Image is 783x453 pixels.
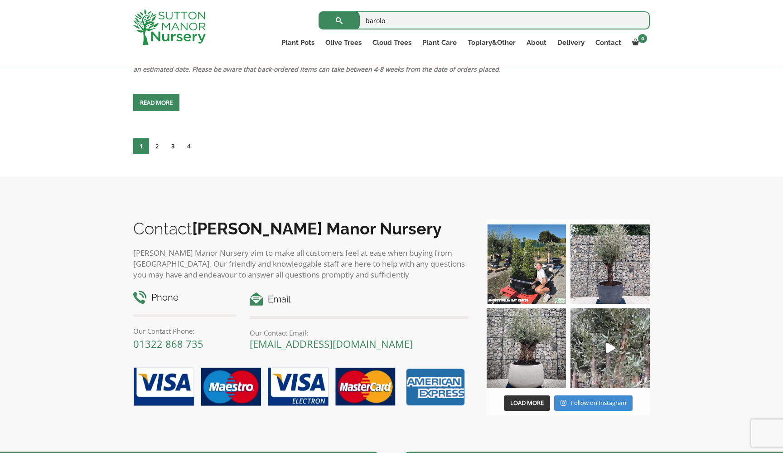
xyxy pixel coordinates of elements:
a: 4 [181,138,197,154]
img: Our elegant & picturesque Angustifolia Cones are an exquisite addition to your Bay Tree collectio... [487,224,566,304]
svg: Play [606,343,615,353]
input: Search... [319,11,650,29]
img: payment-options.png [126,362,469,412]
a: Plant Care [417,36,462,49]
a: Topiary&Other [462,36,521,49]
a: Instagram Follow on Instagram [554,395,633,411]
span: 1 [133,138,149,154]
img: New arrivals Monday morning of beautiful olive trees 🤩🤩 The weather is beautiful this summer, gre... [570,308,650,388]
p: Our Contact Email: [250,327,469,338]
a: 01322 868 735 [133,337,203,351]
button: Load More [504,395,550,411]
a: 3 [165,138,181,154]
a: Olive Trees [320,36,367,49]
p: [PERSON_NAME] Manor Nursery aim to make all customers feel at ease when buying from [GEOGRAPHIC_D... [133,248,469,280]
span: 0 [638,34,647,43]
a: 2 [149,138,165,154]
a: Play [570,308,650,388]
img: Check out this beauty we potted at our nursery today ❤️‍🔥 A huge, ancient gnarled Olive tree plan... [487,308,566,388]
span: Load More [510,399,544,407]
a: About [521,36,552,49]
svg: Instagram [561,399,566,406]
a: 0 [627,36,650,49]
a: [EMAIL_ADDRESS][DOMAIN_NAME] [250,337,413,351]
b: [PERSON_NAME] Manor Nursery [192,219,442,238]
a: Cloud Trees [367,36,417,49]
img: A beautiful multi-stem Spanish Olive tree potted in our luxurious fibre clay pots 😍😍 [570,224,650,304]
img: logo [133,9,206,45]
h4: Phone [133,291,236,305]
p: Our Contact Phone: [133,326,236,336]
h4: Email [250,292,469,307]
a: Read more [133,94,179,111]
a: Plant Pots [276,36,320,49]
h2: Contact [133,219,469,238]
span: Follow on Instagram [571,399,626,407]
a: Delivery [552,36,590,49]
a: Contact [590,36,627,49]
